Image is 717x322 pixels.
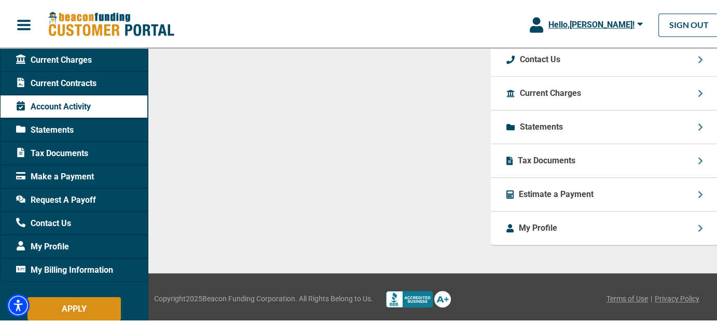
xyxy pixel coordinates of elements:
[7,292,30,315] div: Accessibility Menu
[386,289,451,306] img: Better Bussines Beareau logo A+
[16,239,69,251] span: My Profile
[16,52,92,65] span: Current Charges
[154,292,373,303] span: Copyright 2025 Beacon Funding Corporation. All Rights Belong to Us.
[520,119,563,132] p: Statements
[655,292,699,303] a: Privacy Policy
[16,99,91,111] span: Account Activity
[16,262,113,275] span: My Billing Information
[548,18,635,28] span: Hello, [PERSON_NAME] !
[16,76,96,88] span: Current Contracts
[518,153,575,165] p: Tax Documents
[520,86,581,98] p: Current Charges
[651,292,652,303] span: |
[16,216,71,228] span: Contact Us
[519,187,594,199] p: Estimate a Payment
[606,292,648,303] a: Terms of Use
[27,296,121,319] button: APPLY
[48,10,174,36] img: Beacon Funding Customer Portal Logo
[16,192,96,205] span: Request A Payoff
[16,146,88,158] span: Tax Documents
[16,169,94,181] span: Make a Payment
[520,52,560,64] p: Contact Us
[16,122,74,135] span: Statements
[519,220,557,233] p: My Profile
